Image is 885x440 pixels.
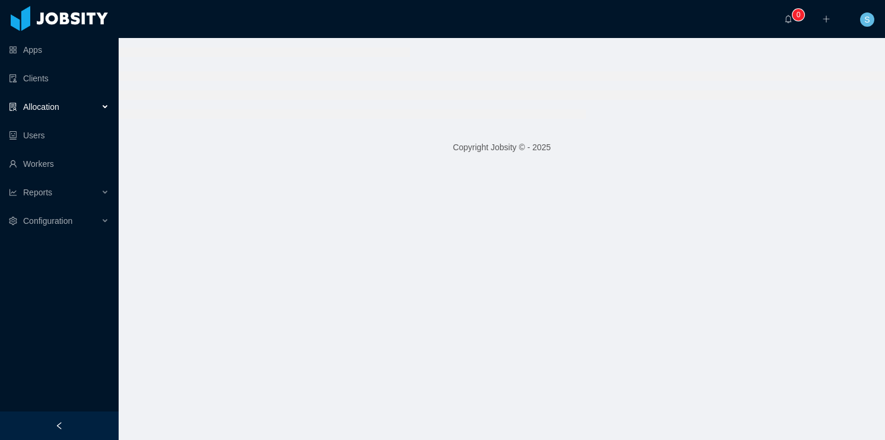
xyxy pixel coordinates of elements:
[864,12,870,27] span: S
[9,124,109,147] a: icon: robotUsers
[9,217,17,225] i: icon: setting
[822,15,830,23] i: icon: plus
[23,102,59,112] span: Allocation
[9,152,109,176] a: icon: userWorkers
[784,15,792,23] i: icon: bell
[9,38,109,62] a: icon: appstoreApps
[23,188,52,197] span: Reports
[23,216,72,226] span: Configuration
[9,103,17,111] i: icon: solution
[9,67,109,90] a: icon: auditClients
[792,9,804,21] sup: 0
[9,188,17,197] i: icon: line-chart
[119,127,885,168] footer: Copyright Jobsity © - 2025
